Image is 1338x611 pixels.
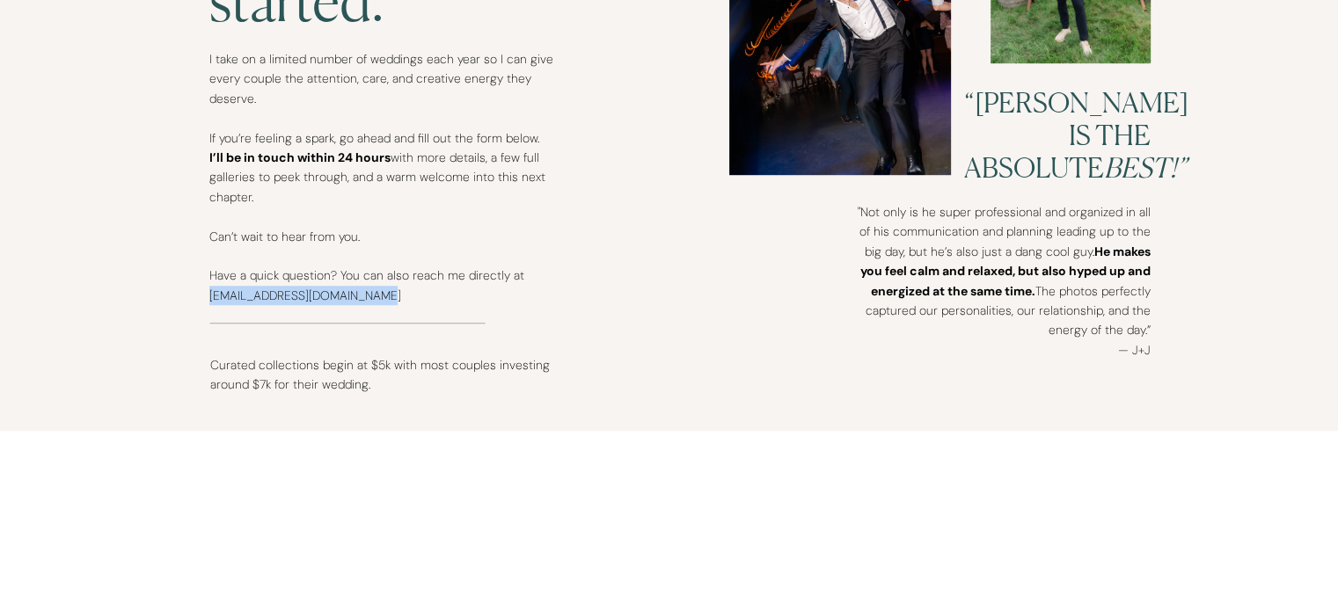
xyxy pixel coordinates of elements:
p: Curated collections begin at $5k with most couples investing around $7k for their wedding. [210,355,553,408]
p: I take on a limited number of weddings each year so I can give every couple the attention, care, ... [209,49,553,323]
b: I’ll be in touch within 24 hours [209,149,391,165]
i: best!” [1104,151,1187,184]
b: He makes you feel calm and relaxed, but also hyped up and energized at the same time. [860,244,1151,299]
p: "Not only is he super professional and organized in all of his communication and planning leading... [854,202,1151,355]
h3: “[PERSON_NAME] is the absolute [964,86,1151,173]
